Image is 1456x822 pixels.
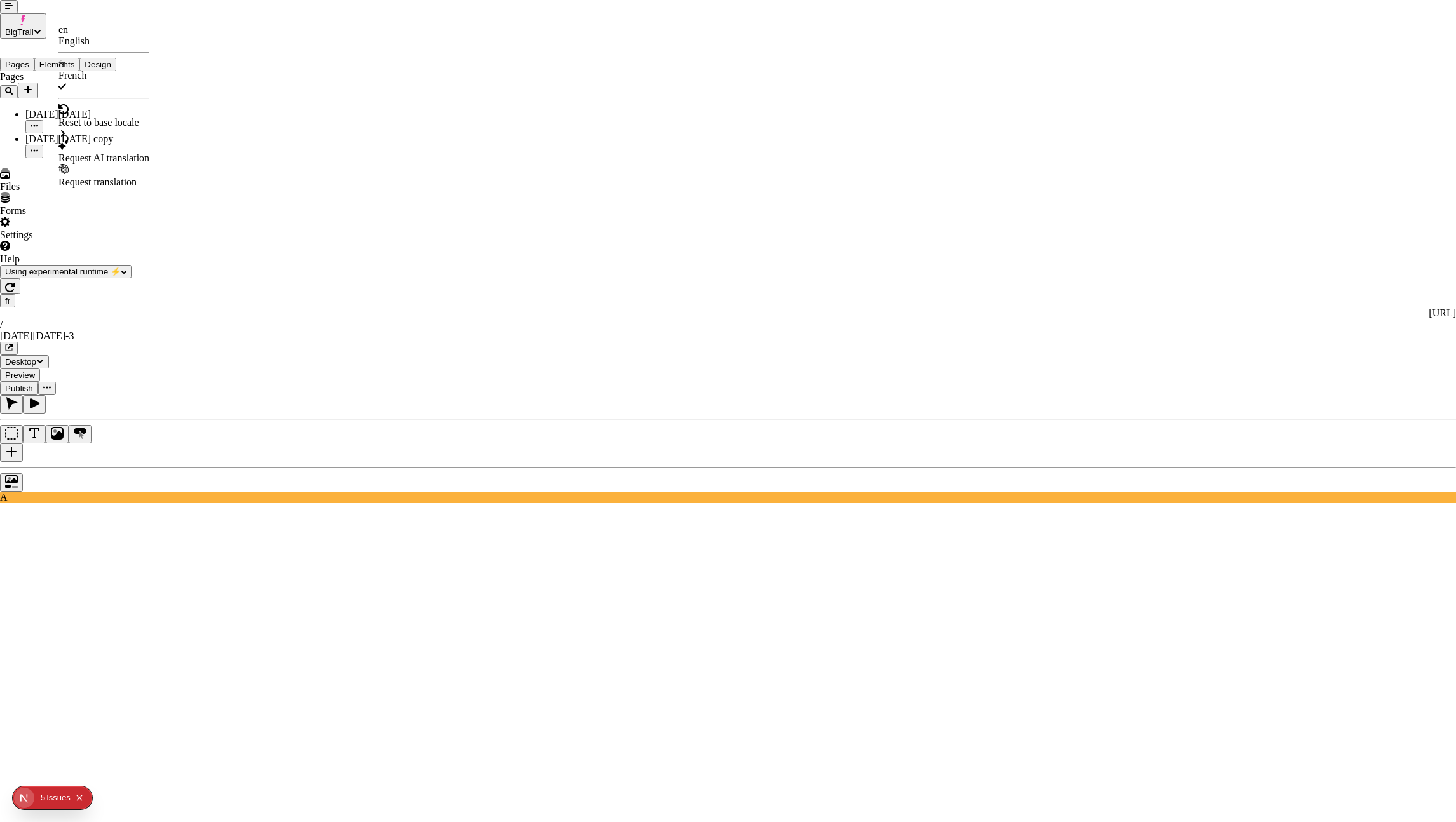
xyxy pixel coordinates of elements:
[58,36,149,47] div: English
[5,10,186,22] p: Cookie Test Route
[58,70,149,81] div: French
[58,152,149,164] div: Request AI translation
[58,177,149,188] div: Request translation
[58,24,149,36] div: en
[58,24,149,188] div: Open locale picker
[58,117,149,128] div: Reset to base locale
[58,58,149,70] div: fr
